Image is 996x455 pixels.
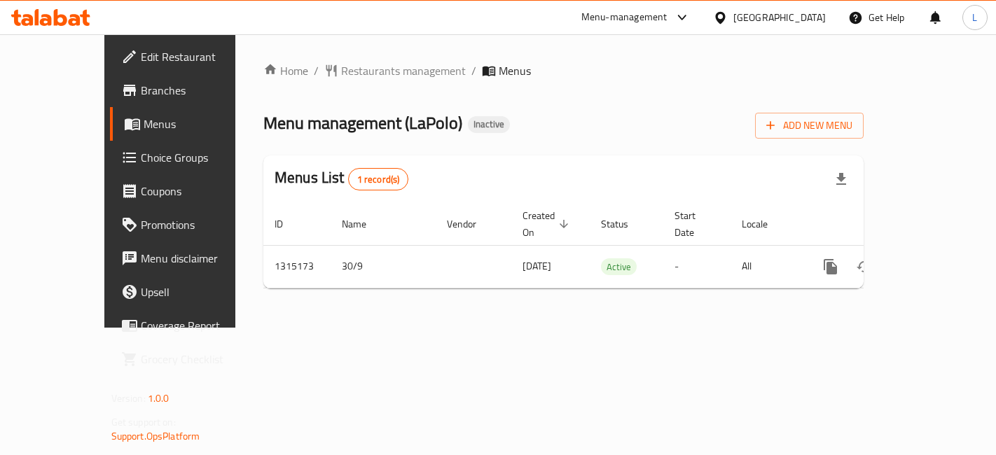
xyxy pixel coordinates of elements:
span: Grocery Checklist [141,351,259,367]
div: Active [601,258,637,275]
span: Coupons [141,183,259,199]
span: Status [601,216,646,232]
td: 30/9 [331,245,436,288]
a: Choice Groups [110,141,270,174]
span: Promotions [141,216,259,233]
a: Coupons [110,174,270,208]
span: 1.0.0 [148,389,170,407]
span: Upsell [141,283,259,300]
span: Restaurants management [341,62,466,79]
span: Start Date [675,207,714,241]
td: - [663,245,731,288]
span: Get support on: [111,413,176,431]
span: Version: [111,389,146,407]
a: Home [263,62,308,79]
span: [DATE] [523,257,551,275]
div: [GEOGRAPHIC_DATA] [733,10,826,25]
span: Coverage Report [141,317,259,334]
div: Total records count [348,168,409,190]
a: Grocery Checklist [110,342,270,376]
span: Name [342,216,385,232]
span: L [972,10,977,25]
span: Branches [141,82,259,99]
span: 1 record(s) [349,173,408,186]
span: Created On [523,207,573,241]
span: Edit Restaurant [141,48,259,65]
td: All [731,245,803,288]
a: Branches [110,73,270,107]
h2: Menus List [275,167,408,190]
nav: breadcrumb [263,62,864,79]
a: Support.OpsPlatform [111,427,200,445]
table: enhanced table [263,203,960,288]
button: Change Status [848,250,881,283]
li: / [471,62,476,79]
span: Add New Menu [766,117,852,134]
button: more [814,250,848,283]
a: Promotions [110,208,270,241]
a: Menu disclaimer [110,241,270,275]
span: Active [601,259,637,275]
span: Menus [144,115,259,132]
span: Menu disclaimer [141,250,259,267]
span: Locale [742,216,786,232]
th: Actions [803,203,960,246]
a: Restaurants management [324,62,466,79]
div: Export file [824,162,858,196]
button: Add New Menu [755,113,864,139]
span: ID [275,216,301,232]
div: Menu-management [581,9,668,26]
div: Inactive [468,116,510,133]
td: 1315173 [263,245,331,288]
span: Inactive [468,118,510,130]
a: Coverage Report [110,309,270,342]
li: / [314,62,319,79]
a: Edit Restaurant [110,40,270,73]
span: Vendor [447,216,494,232]
span: Choice Groups [141,149,259,166]
span: Menu management ( LaPolo ) [263,107,462,139]
span: Menus [499,62,531,79]
a: Upsell [110,275,270,309]
a: Menus [110,107,270,141]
